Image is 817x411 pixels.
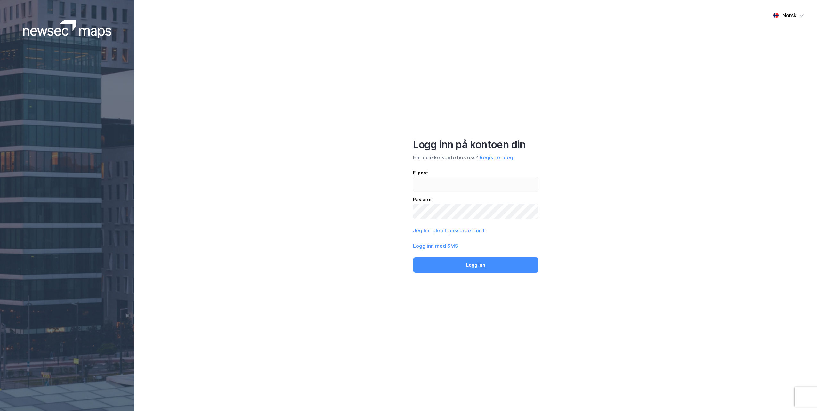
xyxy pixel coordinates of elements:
button: Jeg har glemt passordet mitt [413,227,485,234]
button: Registrer deg [480,154,513,161]
div: Passord [413,196,538,204]
img: logoWhite.bf58a803f64e89776f2b079ca2356427.svg [23,20,112,38]
div: Har du ikke konto hos oss? [413,154,538,161]
button: Logg inn [413,257,538,273]
div: E-post [413,169,538,177]
button: Logg inn med SMS [413,242,458,250]
div: Norsk [782,12,797,19]
div: Logg inn på kontoen din [413,138,538,151]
